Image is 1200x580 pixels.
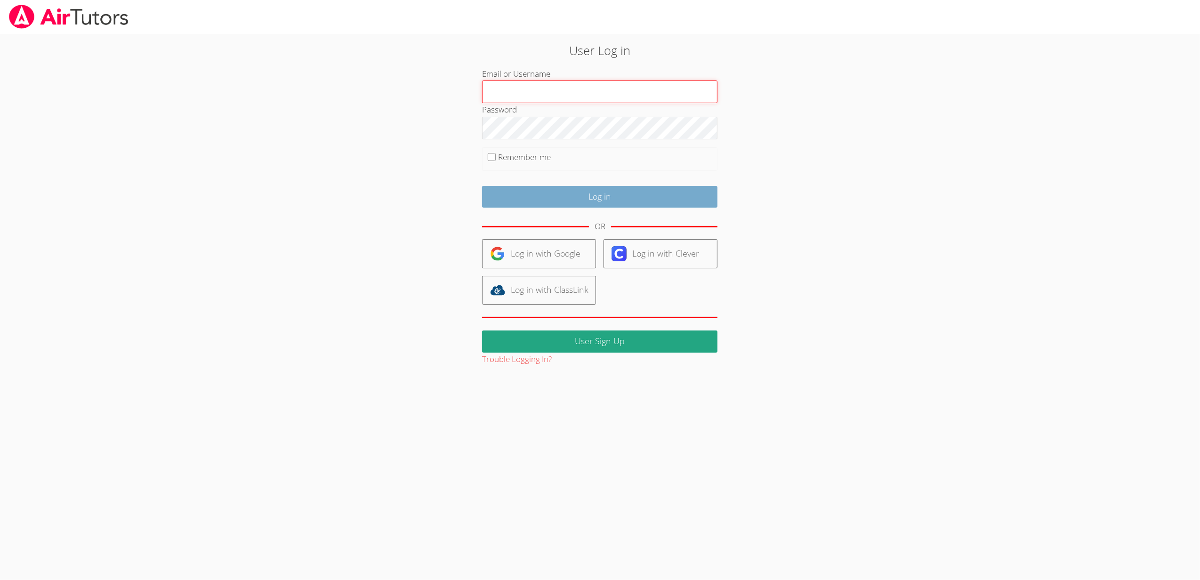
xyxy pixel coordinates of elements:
a: User Sign Up [482,330,717,353]
a: Log in with ClassLink [482,276,596,305]
a: Log in with Clever [604,239,717,268]
label: Remember me [498,152,551,162]
img: airtutors_banner-c4298cdbf04f3fff15de1276eac7730deb9818008684d7c2e4769d2f7ddbe033.png [8,5,129,29]
label: Email or Username [482,68,550,79]
img: classlink-logo-d6bb404cc1216ec64c9a2012d9dc4662098be43eaf13dc465df04b49fa7ab582.svg [490,282,505,298]
input: Log in [482,186,717,208]
img: clever-logo-6eab21bc6e7a338710f1a6ff85c0baf02591cd810cc4098c63d3a4b26e2feb20.svg [612,246,627,261]
button: Trouble Logging In? [482,353,552,366]
img: google-logo-50288ca7cdecda66e5e0955fdab243c47b7ad437acaf1139b6f446037453330a.svg [490,246,505,261]
div: OR [595,220,605,234]
label: Password [482,104,517,115]
h2: User Log in [276,41,924,59]
a: Log in with Google [482,239,596,268]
